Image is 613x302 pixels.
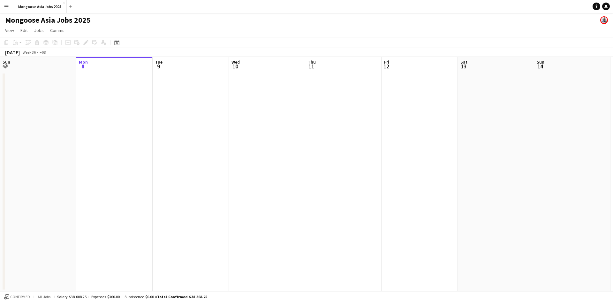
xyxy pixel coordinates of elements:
div: Salary $38 008.25 + Expenses $360.00 + Subsistence $0.00 = [57,294,207,299]
a: View [3,26,17,35]
span: Sat [460,59,467,65]
span: Comms [50,27,64,33]
div: [DATE] [5,49,20,56]
span: Sun [3,59,10,65]
app-user-avatar: Kristie Rodrigues [600,16,608,24]
div: +08 [40,50,46,55]
span: Week 36 [21,50,37,55]
span: All jobs [36,294,52,299]
span: Edit [20,27,28,33]
a: Comms [48,26,67,35]
a: Jobs [32,26,46,35]
span: Jobs [34,27,44,33]
span: 8 [78,63,88,70]
span: Total Confirmed $38 368.25 [157,294,207,299]
span: View [5,27,14,33]
span: Fri [384,59,389,65]
span: 13 [459,63,467,70]
span: 12 [383,63,389,70]
button: Mongoose Asia Jobs 2025 [13,0,67,13]
a: Edit [18,26,30,35]
button: Confirmed [3,293,31,300]
span: 10 [231,63,240,70]
span: Tue [155,59,163,65]
span: Confirmed [10,295,30,299]
span: 11 [307,63,316,70]
span: Thu [308,59,316,65]
span: 7 [2,63,10,70]
span: 9 [154,63,163,70]
span: 14 [536,63,544,70]
h1: Mongoose Asia Jobs 2025 [5,15,91,25]
span: Sun [537,59,544,65]
span: Mon [79,59,88,65]
span: Wed [231,59,240,65]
